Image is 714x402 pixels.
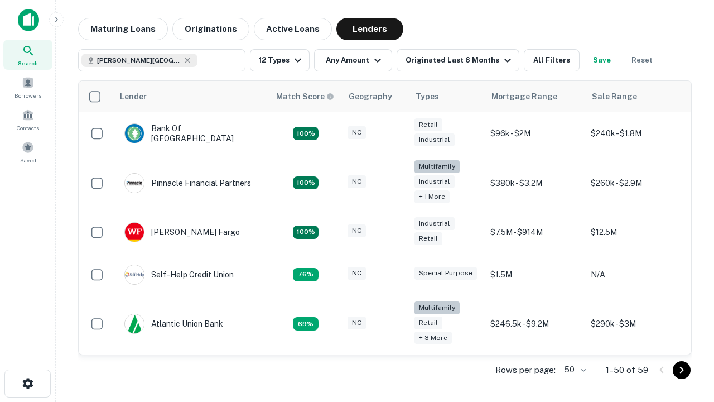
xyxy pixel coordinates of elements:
[293,176,319,190] div: Matching Properties: 26, hasApolloMatch: undefined
[414,217,455,230] div: Industrial
[485,211,585,253] td: $7.5M - $914M
[276,90,332,103] h6: Match Score
[125,223,144,242] img: picture
[17,123,39,132] span: Contacts
[348,126,366,139] div: NC
[276,90,334,103] div: Capitalize uses an advanced AI algorithm to match your search with the best lender. The match sco...
[250,49,310,71] button: 12 Types
[414,267,477,280] div: Special Purpose
[414,190,450,203] div: + 1 more
[293,268,319,281] div: Matching Properties: 11, hasApolloMatch: undefined
[406,54,514,67] div: Originated Last 6 Months
[673,361,691,379] button: Go to next page
[414,317,442,329] div: Retail
[120,90,147,103] div: Lender
[495,363,556,377] p: Rows per page:
[124,173,251,193] div: Pinnacle Financial Partners
[658,277,714,331] iframe: Chat Widget
[606,363,648,377] p: 1–50 of 59
[3,40,52,70] a: Search
[348,317,366,329] div: NC
[113,81,269,112] th: Lender
[3,137,52,167] a: Saved
[585,296,686,352] td: $290k - $3M
[293,127,319,140] div: Matching Properties: 15, hasApolloMatch: undefined
[172,18,249,40] button: Originations
[269,81,342,112] th: Capitalize uses an advanced AI algorithm to match your search with the best lender. The match sco...
[348,224,366,237] div: NC
[485,155,585,211] td: $380k - $3.2M
[585,155,686,211] td: $260k - $2.9M
[592,90,637,103] div: Sale Range
[585,253,686,296] td: N/A
[124,314,223,334] div: Atlantic Union Bank
[348,267,366,280] div: NC
[414,232,442,245] div: Retail
[397,49,519,71] button: Originated Last 6 Months
[585,211,686,253] td: $12.5M
[254,18,332,40] button: Active Loans
[18,9,39,31] img: capitalize-icon.png
[416,90,439,103] div: Types
[3,104,52,135] a: Contacts
[414,118,442,131] div: Retail
[409,81,485,112] th: Types
[585,112,686,155] td: $240k - $1.8M
[414,160,460,173] div: Multifamily
[18,59,38,68] span: Search
[524,49,580,71] button: All Filters
[124,123,258,143] div: Bank Of [GEOGRAPHIC_DATA]
[414,133,455,146] div: Industrial
[293,317,319,331] div: Matching Properties: 10, hasApolloMatch: undefined
[15,91,41,100] span: Borrowers
[336,18,403,40] button: Lenders
[20,156,36,165] span: Saved
[414,301,460,314] div: Multifamily
[342,81,409,112] th: Geography
[125,174,144,193] img: picture
[485,296,585,352] td: $246.5k - $9.2M
[97,55,181,65] span: [PERSON_NAME][GEOGRAPHIC_DATA], [GEOGRAPHIC_DATA]
[124,222,240,242] div: [PERSON_NAME] Fargo
[624,49,660,71] button: Reset
[349,90,392,103] div: Geography
[414,332,452,344] div: + 3 more
[3,72,52,102] a: Borrowers
[485,253,585,296] td: $1.5M
[485,112,585,155] td: $96k - $2M
[584,49,620,71] button: Save your search to get updates of matches that match your search criteria.
[414,175,455,188] div: Industrial
[491,90,557,103] div: Mortgage Range
[78,18,168,40] button: Maturing Loans
[293,226,319,239] div: Matching Properties: 15, hasApolloMatch: undefined
[125,124,144,143] img: picture
[124,265,234,285] div: Self-help Credit Union
[348,175,366,188] div: NC
[560,362,588,378] div: 50
[314,49,392,71] button: Any Amount
[125,265,144,284] img: picture
[585,81,686,112] th: Sale Range
[485,81,585,112] th: Mortgage Range
[125,314,144,333] img: picture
